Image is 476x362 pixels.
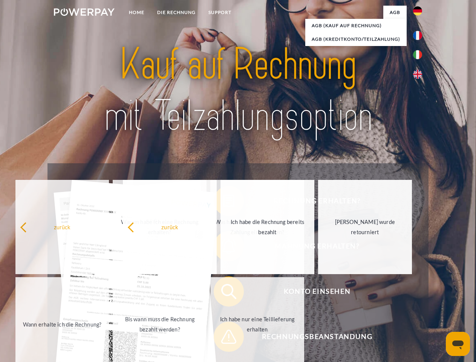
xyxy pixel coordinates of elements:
a: AGB (Kreditkonto/Teilzahlung) [305,32,407,46]
div: zurück [127,222,212,232]
a: DIE RECHNUNG [151,6,202,19]
div: Ich habe die Rechnung bereits bezahlt [225,217,310,237]
a: SUPPORT [202,6,238,19]
iframe: Schaltfläche zum Öffnen des Messaging-Fensters [446,332,470,356]
div: Wann erhalte ich die Rechnung? [20,319,105,329]
span: Rechnungsbeanstandung [225,322,409,352]
div: zurück [20,222,105,232]
div: [PERSON_NAME] wurde retourniert [323,217,407,237]
img: de [413,6,422,15]
a: agb [383,6,407,19]
img: fr [413,31,422,40]
span: Konto einsehen [225,276,409,307]
a: AGB (Kauf auf Rechnung) [305,19,407,32]
img: en [413,70,422,79]
div: Bis wann muss die Rechnung bezahlt werden? [117,314,202,334]
img: logo-powerpay-white.svg [54,8,115,16]
img: it [413,50,422,59]
a: Home [122,6,151,19]
div: Ich habe nur eine Teillieferung erhalten [215,314,300,334]
img: title-powerpay_de.svg [72,36,404,144]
